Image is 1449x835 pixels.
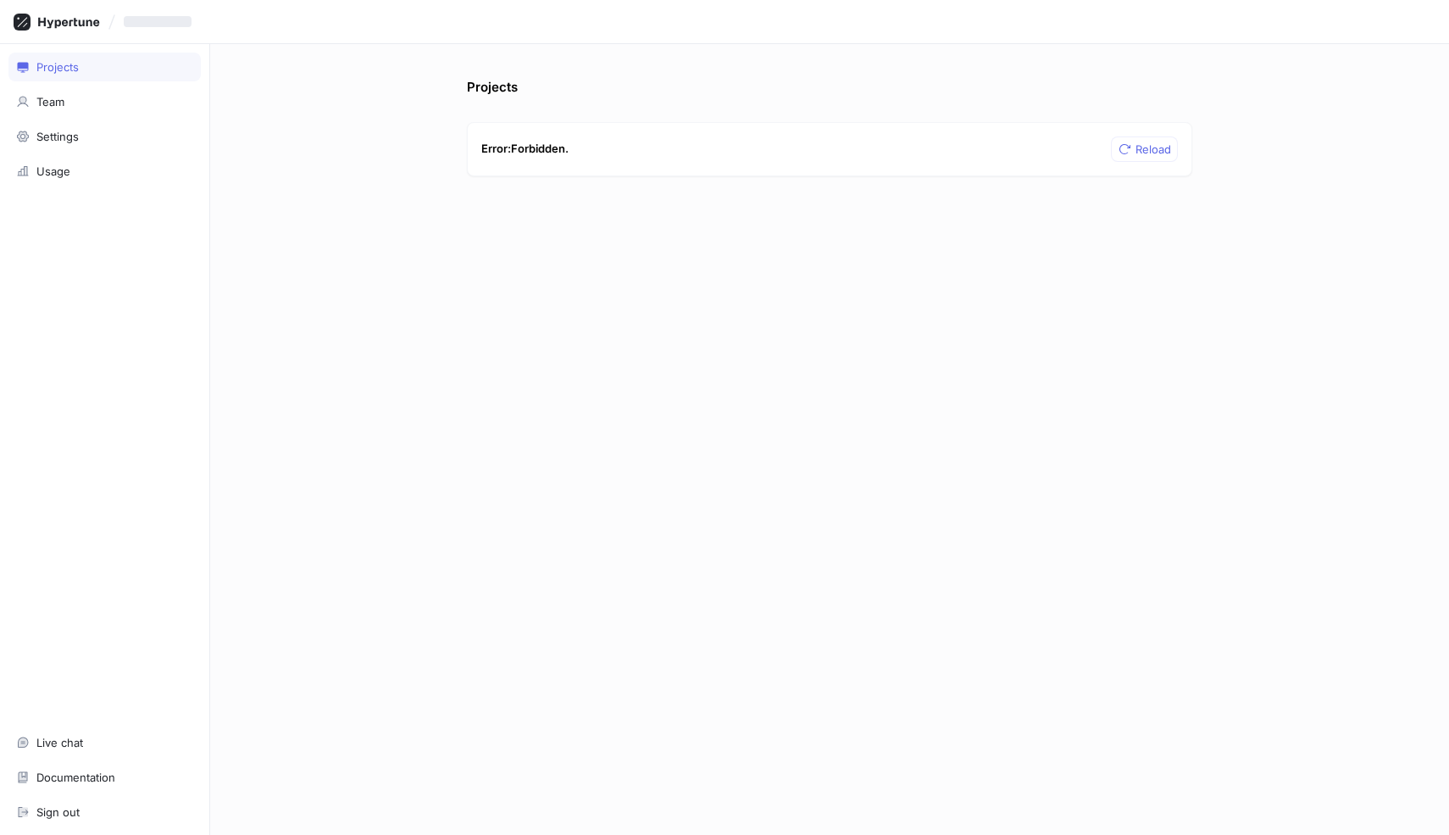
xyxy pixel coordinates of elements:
a: Settings [8,122,201,151]
div: Settings [36,130,79,143]
a: Projects [8,53,201,81]
a: Team [8,87,201,116]
span: ‌ [124,16,192,27]
div: Sign out [36,805,80,819]
span: Reload [1135,144,1171,154]
a: Documentation [8,763,201,792]
button: Reload [1111,136,1178,162]
a: Usage [8,157,201,186]
div: Live chat [36,736,83,749]
p: Projects [467,78,518,105]
div: Projects [36,60,79,74]
div: Team [36,95,64,109]
p: Error: Forbidden. [481,141,569,158]
div: Documentation [36,771,115,784]
button: ‌ [117,8,205,36]
div: Usage [36,164,70,178]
